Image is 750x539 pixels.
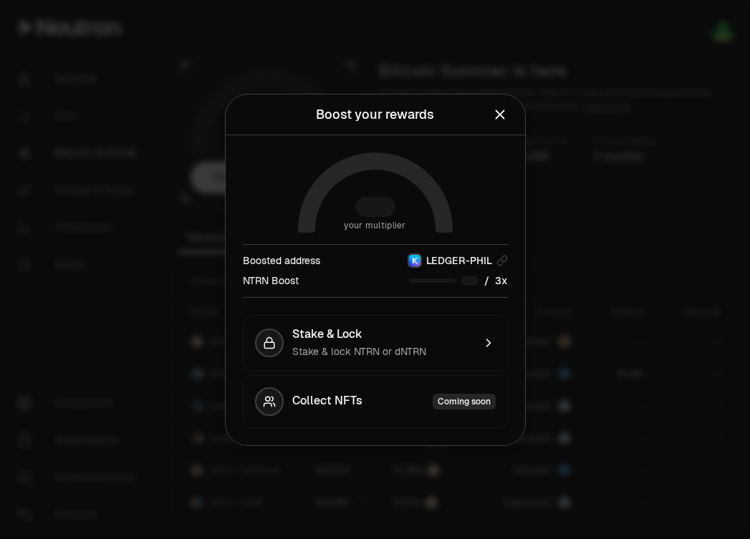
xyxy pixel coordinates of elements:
div: Coming soon [433,394,496,409]
button: Collect NFTsComing soon [243,375,508,428]
div: NTRN Boost [243,273,299,288]
div: Boosted address [243,253,320,268]
img: Keplr [409,255,420,266]
button: Stake & LockStake & lock NTRN or dNTRN [243,315,508,371]
span: Stake & lock NTRN or dNTRN [292,345,426,358]
button: Close [492,105,508,125]
span: LEDGER-PHIL [426,253,492,268]
div: / [410,273,508,288]
span: your multiplier [344,218,406,233]
span: Collect NFTs [292,394,362,409]
button: KeplrLEDGER-PHIL [408,253,508,268]
span: Stake & Lock [292,327,362,341]
div: Boost your rewards [316,105,434,125]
